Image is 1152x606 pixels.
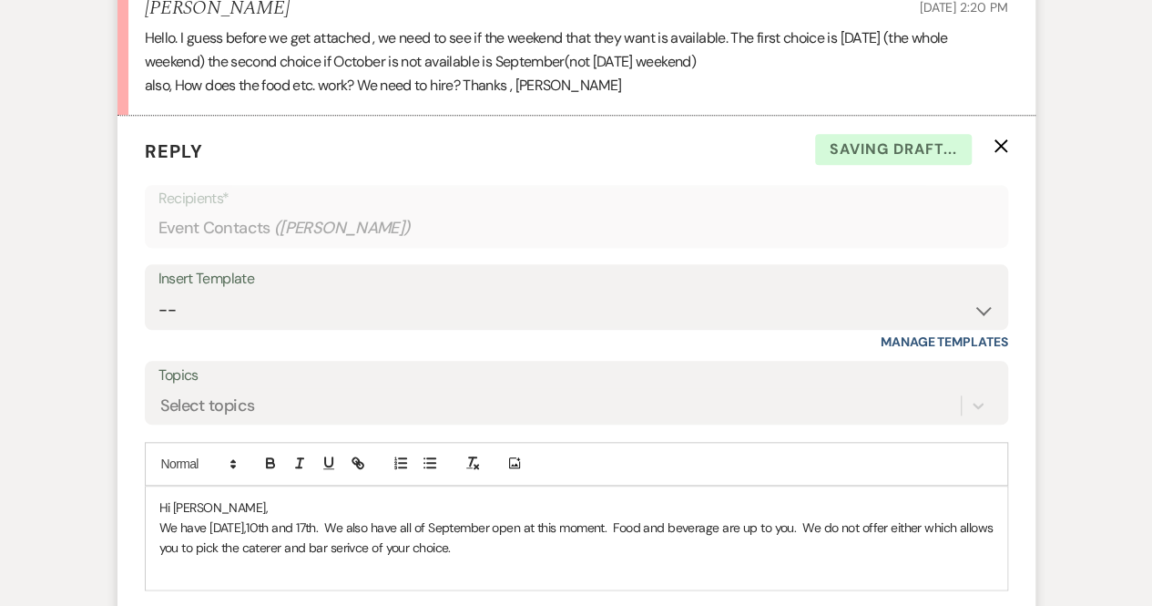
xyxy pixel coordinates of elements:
div: Select topics [160,394,255,418]
span: Saving draft... [815,134,972,165]
p: Hi [PERSON_NAME], [159,498,994,518]
p: We have [DATE],10th and 17th. We also have all of September open at this moment. Food and beverag... [159,518,994,559]
p: Recipients* [158,187,994,211]
span: ( [PERSON_NAME] ) [274,216,411,241]
div: Insert Template [158,266,994,293]
a: Manage Templates [881,334,1008,350]
span: Reply [145,139,203,163]
p: also, How does the food etc. work? We need to hire? Thanks , [PERSON_NAME] [145,74,1008,98]
div: Event Contacts [158,211,994,246]
label: Topics [158,363,994,389]
p: Hello. I guess before we get attached , we need to see if the weekend that they want is available... [145,26,1008,73]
